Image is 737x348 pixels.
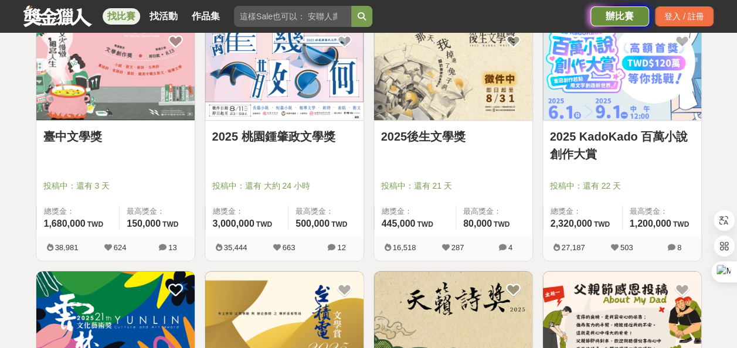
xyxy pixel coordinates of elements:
[168,243,176,252] span: 13
[337,243,345,252] span: 12
[381,128,525,145] a: 2025後生文學獎
[224,243,247,252] span: 35,444
[127,219,161,228] span: 150,000
[212,128,356,145] a: 2025 桃園鍾肇政文學獎
[213,219,254,228] span: 3,000,000
[550,180,694,192] span: 投稿中：還有 22 天
[630,206,694,217] span: 最高獎金：
[145,8,182,25] a: 找活動
[162,220,178,228] span: TWD
[256,220,272,228] span: TWD
[673,220,689,228] span: TWD
[114,243,127,252] span: 624
[36,22,195,120] img: Cover Image
[630,219,671,228] span: 1,200,000
[594,220,610,228] span: TWD
[43,180,188,192] span: 投稿中：還有 3 天
[382,219,416,228] span: 445,000
[205,22,364,120] img: Cover Image
[44,219,86,228] span: 1,680,000
[127,206,187,217] span: 最高獎金：
[205,22,364,121] a: Cover Image
[590,6,649,26] a: 辦比賽
[212,180,356,192] span: 投稿中：還有 大約 24 小時
[551,219,592,228] span: 2,320,000
[417,220,433,228] span: TWD
[283,243,296,252] span: 663
[36,22,195,121] a: Cover Image
[543,22,701,121] a: Cover Image
[620,243,633,252] span: 503
[296,219,330,228] span: 500,000
[382,206,449,217] span: 總獎金：
[562,243,585,252] span: 27,187
[374,22,532,120] img: Cover Image
[43,128,188,145] a: 臺中文學獎
[234,6,351,27] input: 這樣Sale也可以： 安聯人壽創意銷售法募集
[451,243,464,252] span: 287
[381,180,525,192] span: 投稿中：還有 21 天
[550,128,694,163] a: 2025 KadoKado 百萬小說創作大賞
[393,243,416,252] span: 16,518
[296,206,356,217] span: 最高獎金：
[55,243,79,252] span: 38,981
[187,8,225,25] a: 作品集
[551,206,615,217] span: 總獎金：
[87,220,103,228] span: TWD
[44,206,113,217] span: 總獎金：
[508,243,512,252] span: 4
[213,206,281,217] span: 總獎金：
[655,6,714,26] div: 登入 / 註冊
[463,219,492,228] span: 80,000
[331,220,347,228] span: TWD
[103,8,140,25] a: 找比賽
[494,220,510,228] span: TWD
[463,206,525,217] span: 最高獎金：
[374,22,532,121] a: Cover Image
[677,243,681,252] span: 8
[543,22,701,120] img: Cover Image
